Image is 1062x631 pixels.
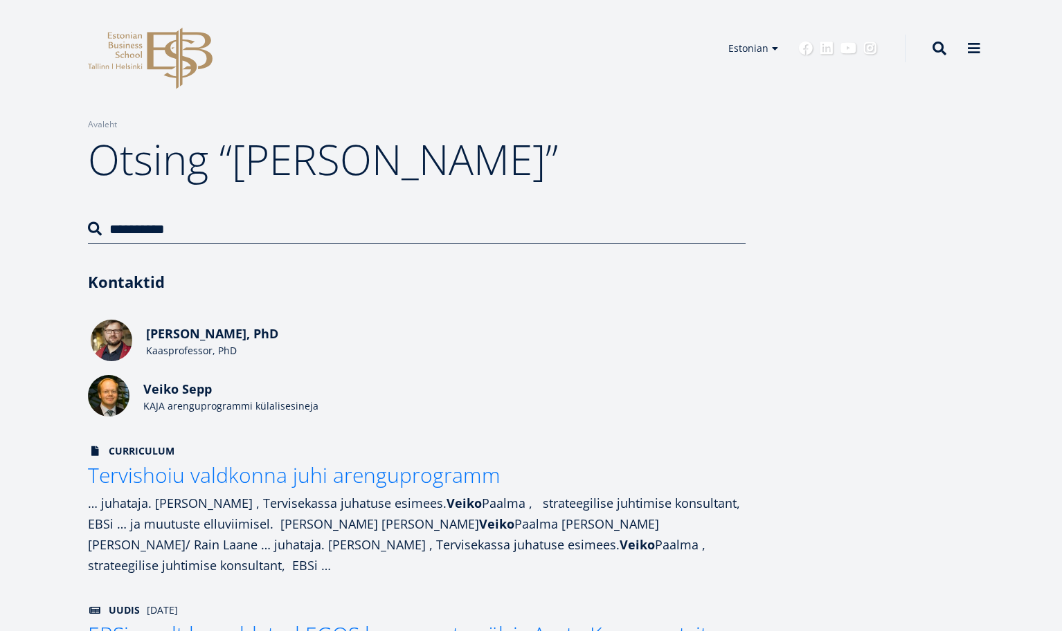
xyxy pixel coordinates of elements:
[88,603,140,617] span: Uudis
[863,42,877,55] a: Instagram
[479,515,514,532] strong: Veiko
[143,381,212,397] span: Veiko Sepp
[88,461,501,489] span: Tervishoiu valdkonna juhi arenguprogramm
[88,131,746,187] h1: Otsing “[PERSON_NAME]”
[820,42,834,55] a: Linkedin
[88,493,746,576] div: … juhataja. [PERSON_NAME] , Tervisekassa juhatuse esimees. Paalma , strateegilise juhtimise konsu...
[146,325,278,342] span: [PERSON_NAME], PhD
[620,536,655,553] strong: Veiko
[146,344,354,358] div: Kaasprofessor, PhD
[840,42,856,55] a: Youtube
[88,118,117,131] a: Avaleht
[447,495,482,511] strong: Veiko
[147,603,178,617] span: [DATE]
[91,320,132,361] img: Veiko Karu
[88,271,746,292] h3: Kontaktid
[143,399,351,413] div: KAJA arenguprogrammi külalisesineja
[799,42,813,55] a: Facebook
[88,375,129,417] img: Veiko Sepp
[88,444,174,458] span: Curriculum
